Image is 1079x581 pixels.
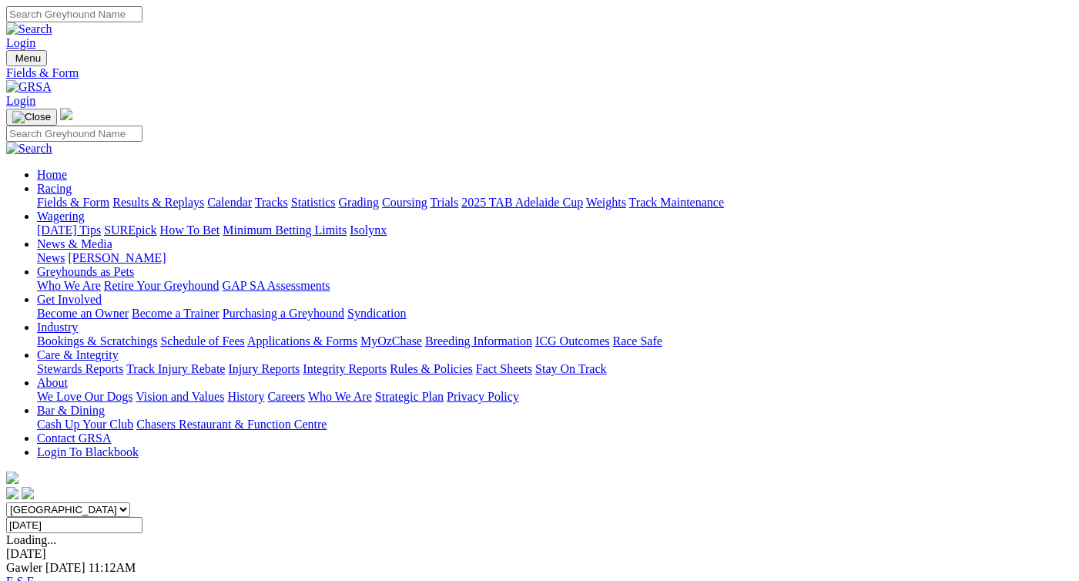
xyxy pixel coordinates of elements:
[160,334,244,348] a: Schedule of Fees
[37,168,67,181] a: Home
[6,126,142,142] input: Search
[37,362,123,375] a: Stewards Reports
[303,362,387,375] a: Integrity Reports
[223,223,347,237] a: Minimum Betting Limits
[6,533,56,546] span: Loading...
[6,142,52,156] img: Search
[37,196,1073,210] div: Racing
[350,223,387,237] a: Isolynx
[382,196,427,209] a: Coursing
[6,94,35,107] a: Login
[37,418,133,431] a: Cash Up Your Club
[6,22,52,36] img: Search
[390,362,473,375] a: Rules & Policies
[37,210,85,223] a: Wagering
[132,307,219,320] a: Become a Trainer
[247,334,357,348] a: Applications & Forms
[37,390,132,403] a: We Love Our Dogs
[255,196,288,209] a: Tracks
[37,279,101,292] a: Who We Are
[228,362,300,375] a: Injury Reports
[37,376,68,389] a: About
[37,223,101,237] a: [DATE] Tips
[6,547,1073,561] div: [DATE]
[37,279,1073,293] div: Greyhounds as Pets
[37,445,139,458] a: Login To Blackbook
[347,307,406,320] a: Syndication
[535,362,606,375] a: Stay On Track
[112,196,204,209] a: Results & Replays
[37,237,112,250] a: News & Media
[60,108,72,120] img: logo-grsa-white.png
[308,390,372,403] a: Who We Are
[12,111,51,123] img: Close
[37,321,78,334] a: Industry
[375,390,444,403] a: Strategic Plan
[447,390,519,403] a: Privacy Policy
[227,390,264,403] a: History
[6,472,18,484] img: logo-grsa-white.png
[37,432,111,445] a: Contact GRSA
[207,196,252,209] a: Calendar
[6,487,18,499] img: facebook.svg
[37,390,1073,404] div: About
[89,561,136,574] span: 11:12AM
[37,334,157,348] a: Bookings & Scratchings
[6,6,142,22] input: Search
[37,293,102,306] a: Get Involved
[160,223,220,237] a: How To Bet
[461,196,583,209] a: 2025 TAB Adelaide Cup
[6,50,47,66] button: Toggle navigation
[37,362,1073,376] div: Care & Integrity
[37,265,134,278] a: Greyhounds as Pets
[45,561,85,574] span: [DATE]
[37,251,1073,265] div: News & Media
[15,52,41,64] span: Menu
[6,561,42,574] span: Gawler
[223,307,344,320] a: Purchasing a Greyhound
[136,390,224,403] a: Vision and Values
[425,334,532,348] a: Breeding Information
[37,404,105,417] a: Bar & Dining
[360,334,422,348] a: MyOzChase
[37,334,1073,348] div: Industry
[37,307,1073,321] div: Get Involved
[37,307,129,320] a: Become an Owner
[629,196,724,209] a: Track Maintenance
[37,223,1073,237] div: Wagering
[291,196,336,209] a: Statistics
[37,182,72,195] a: Racing
[37,251,65,264] a: News
[104,223,156,237] a: SUREpick
[6,36,35,49] a: Login
[612,334,662,348] a: Race Safe
[476,362,532,375] a: Fact Sheets
[267,390,305,403] a: Careers
[6,66,1073,80] a: Fields & Form
[339,196,379,209] a: Grading
[126,362,225,375] a: Track Injury Rebate
[223,279,330,292] a: GAP SA Assessments
[37,196,109,209] a: Fields & Form
[136,418,327,431] a: Chasers Restaurant & Function Centre
[430,196,458,209] a: Trials
[535,334,609,348] a: ICG Outcomes
[22,487,34,499] img: twitter.svg
[37,418,1073,432] div: Bar & Dining
[6,109,57,126] button: Toggle navigation
[104,279,219,292] a: Retire Your Greyhound
[6,517,142,533] input: Select date
[37,348,119,361] a: Care & Integrity
[68,251,166,264] a: [PERSON_NAME]
[6,80,52,94] img: GRSA
[586,196,626,209] a: Weights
